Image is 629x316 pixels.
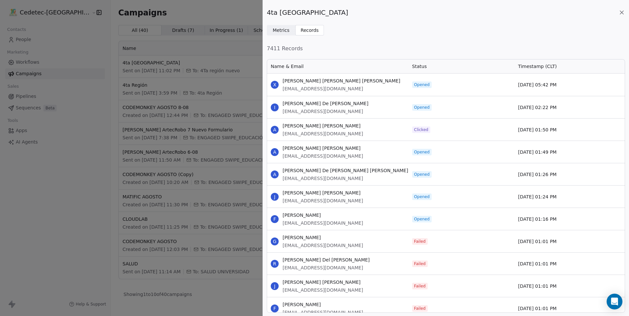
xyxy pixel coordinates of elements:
[283,264,370,271] span: [EMAIL_ADDRESS][DOMAIN_NAME]
[283,123,363,129] span: [PERSON_NAME] [PERSON_NAME]
[267,45,625,53] span: 7411 Records
[271,148,279,156] span: A
[267,74,625,313] div: grid
[271,215,279,223] span: F
[414,306,426,311] span: Failed
[271,126,279,134] span: A
[518,149,557,155] span: [DATE] 01:49 PM
[271,81,279,89] span: X
[283,257,370,263] span: [PERSON_NAME] Del [PERSON_NAME]
[283,78,400,84] span: [PERSON_NAME] [PERSON_NAME] [PERSON_NAME]
[414,261,426,266] span: Failed
[283,100,368,107] span: [PERSON_NAME] De [PERSON_NAME]
[518,260,557,267] span: [DATE] 01:01 PM
[283,130,363,137] span: [EMAIL_ADDRESS][DOMAIN_NAME]
[414,105,430,110] span: Opened
[283,287,363,293] span: [EMAIL_ADDRESS][DOMAIN_NAME]
[283,153,363,159] span: [EMAIL_ADDRESS][DOMAIN_NAME]
[518,193,557,200] span: [DATE] 01:24 PM
[273,27,289,34] span: Metrics
[271,282,279,290] span: J
[414,149,430,155] span: Opened
[267,8,348,17] span: 4ta [GEOGRAPHIC_DATA]
[283,234,363,241] span: [PERSON_NAME]
[518,171,557,178] span: [DATE] 01:26 PM
[518,238,557,245] span: [DATE] 01:01 PM
[414,283,426,289] span: Failed
[283,85,400,92] span: [EMAIL_ADDRESS][DOMAIN_NAME]
[283,175,408,182] span: [EMAIL_ADDRESS][DOMAIN_NAME]
[271,170,279,178] span: A
[518,283,557,289] span: [DATE] 01:01 PM
[414,216,430,222] span: Opened
[283,309,363,316] span: [EMAIL_ADDRESS][DOMAIN_NAME]
[518,63,557,70] span: Timestamp (CLT)
[271,237,279,245] span: G
[414,82,430,87] span: Opened
[518,126,557,133] span: [DATE] 01:50 PM
[283,190,363,196] span: [PERSON_NAME] [PERSON_NAME]
[518,104,557,111] span: [DATE] 02:22 PM
[283,167,408,174] span: [PERSON_NAME] De [PERSON_NAME] [PERSON_NAME]
[607,294,622,309] div: Open Intercom Messenger
[283,197,363,204] span: [EMAIL_ADDRESS][DOMAIN_NAME]
[414,172,430,177] span: Opened
[518,305,557,312] span: [DATE] 01:01 PM
[271,193,279,201] span: J
[518,216,557,222] span: [DATE] 01:16 PM
[518,81,557,88] span: [DATE] 05:42 PM
[271,63,304,70] span: Name & Email
[283,301,363,308] span: [PERSON_NAME]
[271,260,279,268] span: R
[414,194,430,199] span: Opened
[283,220,363,226] span: [EMAIL_ADDRESS][DOMAIN_NAME]
[283,108,368,115] span: [EMAIL_ADDRESS][DOMAIN_NAME]
[414,127,428,132] span: Clicked
[271,103,279,111] span: I
[414,239,426,244] span: Failed
[412,63,427,70] span: Status
[283,212,363,218] span: [PERSON_NAME]
[271,305,279,312] span: F
[283,242,363,249] span: [EMAIL_ADDRESS][DOMAIN_NAME]
[283,145,363,151] span: [PERSON_NAME] [PERSON_NAME]
[283,279,363,285] span: [PERSON_NAME] [PERSON_NAME]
